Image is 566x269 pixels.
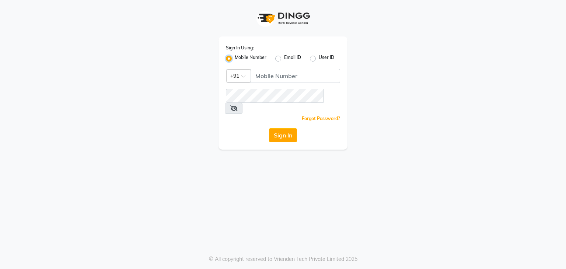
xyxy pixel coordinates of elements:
[254,7,312,29] img: logo1.svg
[226,89,324,103] input: Username
[269,128,297,142] button: Sign In
[226,45,254,51] label: Sign In Using:
[319,54,334,63] label: User ID
[284,54,301,63] label: Email ID
[235,54,266,63] label: Mobile Number
[302,116,340,121] a: Forgot Password?
[251,69,340,83] input: Username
